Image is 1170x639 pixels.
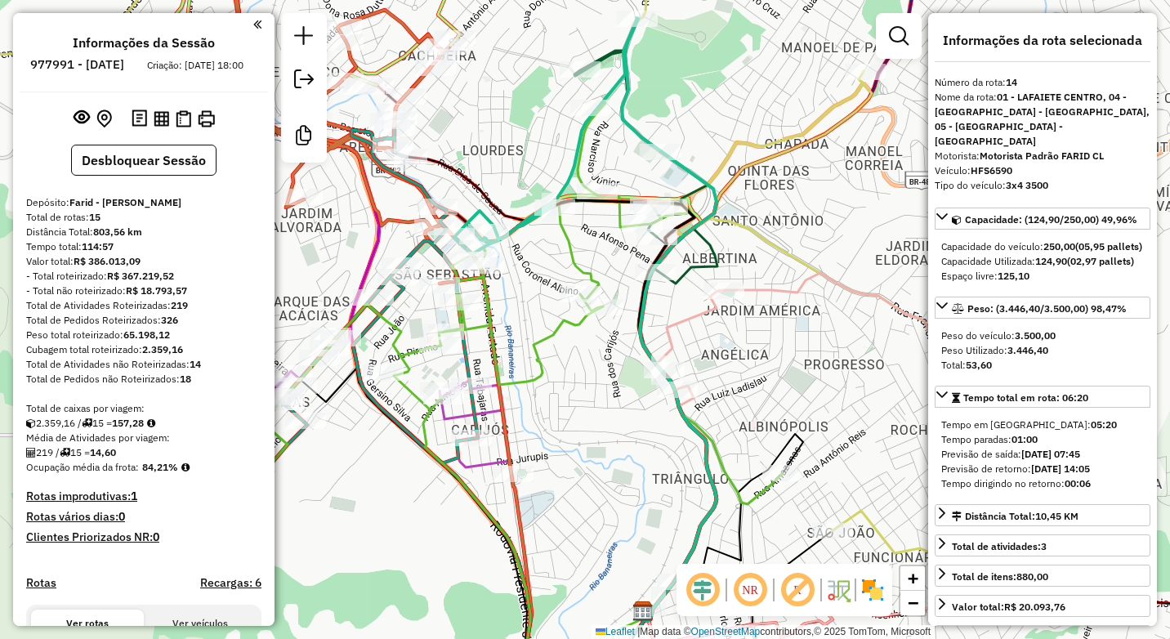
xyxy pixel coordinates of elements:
[935,90,1150,149] div: Nome da rota:
[26,372,261,387] div: Total de Pedidos não Roteirizados:
[935,233,1150,290] div: Capacidade: (124,90/250,00) 49,96%
[900,591,925,615] a: Zoom out
[1006,76,1017,88] strong: 14
[632,601,654,622] img: Farid - Conselheiro Lafaiete
[26,416,261,431] div: 2.359,16 / 15 =
[26,576,56,590] a: Rotas
[998,270,1029,282] strong: 125,10
[288,63,320,100] a: Exportar sessão
[941,432,1144,447] div: Tempo paradas:
[935,75,1150,90] div: Número da rota:
[1007,344,1048,356] strong: 3.446,40
[935,149,1150,163] div: Motorista:
[637,626,640,637] span: |
[1091,418,1117,431] strong: 05:20
[980,150,1104,162] strong: Motorista Padrão FARID CL
[935,91,1150,147] strong: 01 - LAFAIETE CENTRO, 04 - [GEOGRAPHIC_DATA] - [GEOGRAPHIC_DATA], 05 - [GEOGRAPHIC_DATA] - [GEOGR...
[941,476,1144,491] div: Tempo dirigindo no retorno:
[200,576,261,590] h4: Recargas: 6
[288,20,320,56] a: Nova sessão e pesquisa
[26,431,261,445] div: Média de Atividades por viagem:
[112,417,144,429] strong: 157,28
[935,322,1150,379] div: Peso: (3.446,40/3.500,00) 98,47%
[253,15,261,34] a: Clique aqui para minimizar o painel
[941,329,1056,342] span: Peso do veículo:
[171,299,188,311] strong: 219
[26,418,36,428] i: Cubagem total roteirizado
[180,373,191,385] strong: 18
[941,239,1144,254] div: Capacidade do veículo:
[965,213,1137,226] span: Capacidade: (124,90/250,00) 49,96%
[1015,329,1056,342] strong: 3.500,00
[935,208,1150,230] a: Capacidade: (124,90/250,00) 49,96%
[882,20,915,52] a: Exibir filtros
[26,461,139,473] span: Ocupação média da frota:
[941,462,1144,476] div: Previsão de retorno:
[1041,540,1047,552] strong: 3
[74,255,141,267] strong: R$ 386.013,09
[1065,477,1091,489] strong: 00:06
[935,504,1150,526] a: Distância Total:10,45 KM
[194,107,218,131] button: Imprimir Rotas
[90,446,116,458] strong: 14,60
[935,163,1150,178] div: Veículo:
[971,164,1012,177] strong: HFS6590
[258,394,299,410] div: Atividade não roteirizada - MERC CARNE MARQUESA
[952,600,1065,614] div: Valor total:
[935,386,1150,408] a: Tempo total em rota: 06:20
[126,284,187,297] strong: R$ 18.793,57
[935,411,1150,498] div: Tempo total em rota: 06:20
[26,357,261,372] div: Total de Atividades não Roteirizadas:
[941,358,1144,373] div: Total:
[172,107,194,131] button: Visualizar Romaneio
[26,448,36,458] i: Total de Atividades
[935,565,1150,587] a: Total de itens:880,00
[683,570,722,610] span: Ocultar deslocamento
[908,592,918,613] span: −
[860,577,886,603] img: Exibir/Ocultar setores
[941,254,1144,269] div: Capacidade Utilizada:
[26,269,261,284] div: - Total roteirizado:
[153,530,159,544] strong: 0
[26,530,261,544] h4: Clientes Priorizados NR:
[82,418,92,428] i: Total de rotas
[691,626,761,637] a: OpenStreetMap
[900,566,925,591] a: Zoom in
[908,568,918,588] span: +
[142,461,178,473] strong: 84,21%
[966,359,992,371] strong: 53,60
[161,314,178,326] strong: 326
[1006,179,1048,191] strong: 3x4 3500
[935,33,1150,48] h4: Informações da rota selecionada
[26,298,261,313] div: Total de Atividades Roteirizadas:
[592,625,935,639] div: Map data © contributors,© 2025 TomTom, Microsoft
[1035,510,1078,522] span: 10,45 KM
[825,577,851,603] img: Fluxo de ruas
[952,509,1078,524] div: Distância Total:
[1067,255,1134,267] strong: (02,97 pallets)
[190,358,201,370] strong: 14
[142,343,183,355] strong: 2.359,16
[123,328,170,341] strong: 65.198,12
[1043,240,1075,252] strong: 250,00
[26,210,261,225] div: Total de rotas:
[93,226,142,238] strong: 803,56 km
[71,145,217,176] button: Desbloquear Sessão
[1011,433,1038,445] strong: 01:00
[150,107,172,129] button: Visualizar relatório de Roteirização
[69,196,181,208] strong: Farid - [PERSON_NAME]
[144,610,257,637] button: Ver veículos
[107,270,174,282] strong: R$ 367.219,52
[941,269,1144,284] div: Espaço livre:
[26,445,261,460] div: 219 / 15 =
[60,448,70,458] i: Total de rotas
[596,626,635,637] a: Leaflet
[93,106,115,132] button: Centralizar mapa no depósito ou ponto de apoio
[70,105,93,132] button: Exibir sessão original
[26,401,261,416] div: Total de caixas por viagem:
[26,313,261,328] div: Total de Pedidos Roteirizados:
[118,509,125,524] strong: 0
[26,239,261,254] div: Tempo total:
[82,240,114,252] strong: 114:57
